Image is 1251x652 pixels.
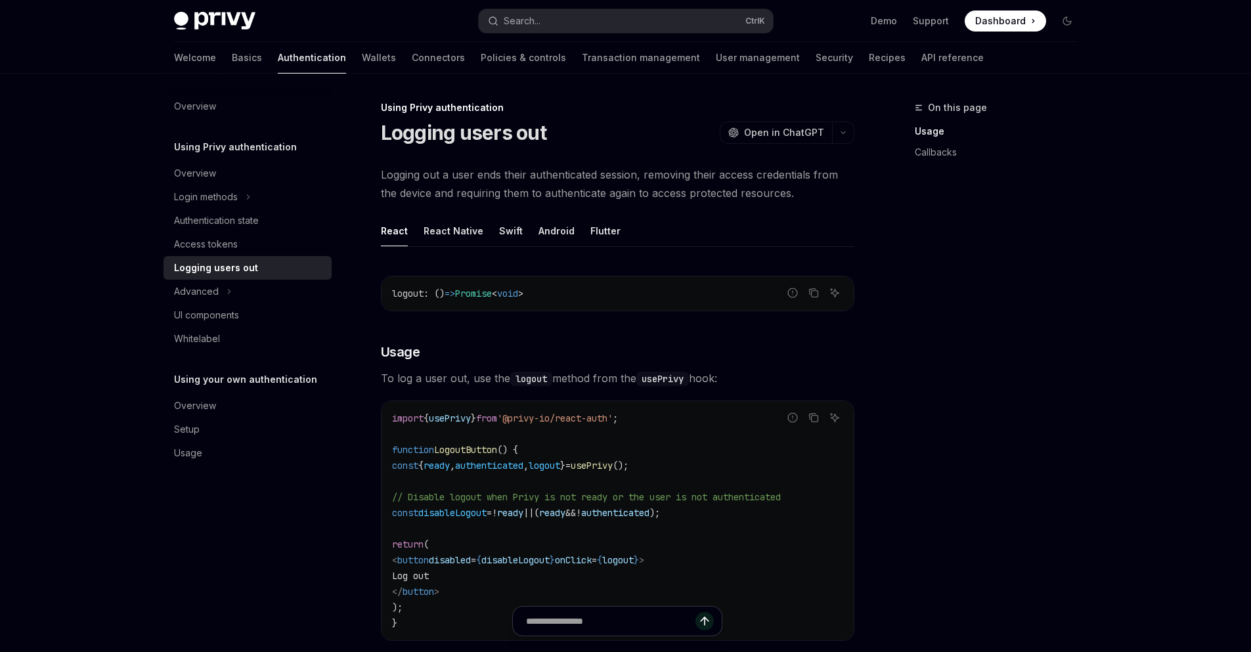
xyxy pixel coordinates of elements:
[174,189,238,205] div: Login methods
[424,538,429,550] span: (
[164,209,332,232] a: Authentication state
[571,460,613,471] span: usePrivy
[784,284,801,301] button: Report incorrect code
[526,607,695,636] input: Ask a question...
[392,586,403,598] span: </
[582,42,700,74] a: Transaction management
[649,507,660,519] span: );
[716,42,800,74] a: User management
[164,303,332,327] a: UI components
[424,215,483,246] div: React Native
[164,394,332,418] a: Overview
[816,42,853,74] a: Security
[381,121,546,144] h1: Logging users out
[492,507,497,519] span: !
[164,280,332,303] button: Toggle Advanced section
[534,507,539,519] span: (
[164,327,332,351] a: Whitelabel
[592,554,597,566] span: =
[590,215,621,246] div: Flutter
[403,586,434,598] span: button
[476,412,497,424] span: from
[412,42,465,74] a: Connectors
[232,42,262,74] a: Basics
[174,42,216,74] a: Welcome
[392,460,418,471] span: const
[429,554,471,566] span: disabled
[510,372,552,386] code: logout
[174,284,219,299] div: Advanced
[560,460,565,471] span: }
[418,507,487,519] span: disableLogout
[164,162,332,185] a: Overview
[174,398,216,414] div: Overview
[450,460,455,471] span: ,
[174,372,317,387] h5: Using your own authentication
[720,121,832,144] button: Open in ChatGPT
[602,554,634,566] span: logout
[518,288,523,299] span: >
[504,13,540,29] div: Search...
[745,16,765,26] span: Ctrl K
[499,215,523,246] div: Swift
[455,288,492,299] span: Promise
[174,445,202,461] div: Usage
[476,554,481,566] span: {
[1057,11,1078,32] button: Toggle dark mode
[523,507,534,519] span: ||
[805,284,822,301] button: Copy the contents from the code block
[538,215,575,246] div: Android
[174,260,258,276] div: Logging users out
[164,95,332,118] a: Overview
[921,42,984,74] a: API reference
[392,601,403,613] span: );
[539,507,565,519] span: ready
[639,554,644,566] span: >
[174,98,216,114] div: Overview
[744,126,824,139] span: Open in ChatGPT
[174,213,259,228] div: Authentication state
[418,460,424,471] span: {
[174,139,297,155] h5: Using Privy authentication
[392,554,397,566] span: <
[529,460,560,471] span: logout
[381,215,408,246] div: React
[278,42,346,74] a: Authentication
[381,165,854,202] span: Logging out a user ends their authenticated session, removing their access credentials from the d...
[492,288,497,299] span: <
[497,444,518,456] span: () {
[174,307,239,323] div: UI components
[497,288,518,299] span: void
[392,570,429,582] span: Log out
[174,236,238,252] div: Access tokens
[523,460,529,471] span: ,
[479,9,773,33] button: Open search
[613,460,628,471] span: ();
[174,12,255,30] img: dark logo
[392,538,424,550] span: return
[975,14,1026,28] span: Dashboard
[381,101,854,114] div: Using Privy authentication
[397,554,429,566] span: button
[392,288,424,299] span: logout
[164,256,332,280] a: Logging users out
[164,441,332,465] a: Usage
[695,612,714,630] button: Send message
[487,507,492,519] span: =
[392,507,418,519] span: const
[497,507,523,519] span: ready
[424,288,445,299] span: : ()
[164,232,332,256] a: Access tokens
[555,554,592,566] span: onClick
[928,100,987,116] span: On this page
[392,444,434,456] span: function
[481,42,566,74] a: Policies & controls
[784,409,801,426] button: Report incorrect code
[455,460,523,471] span: authenticated
[869,42,906,74] a: Recipes
[826,409,843,426] button: Ask AI
[434,444,497,456] span: LogoutButton
[805,409,822,426] button: Copy the contents from the code block
[471,554,476,566] span: =
[429,412,471,424] span: usePrivy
